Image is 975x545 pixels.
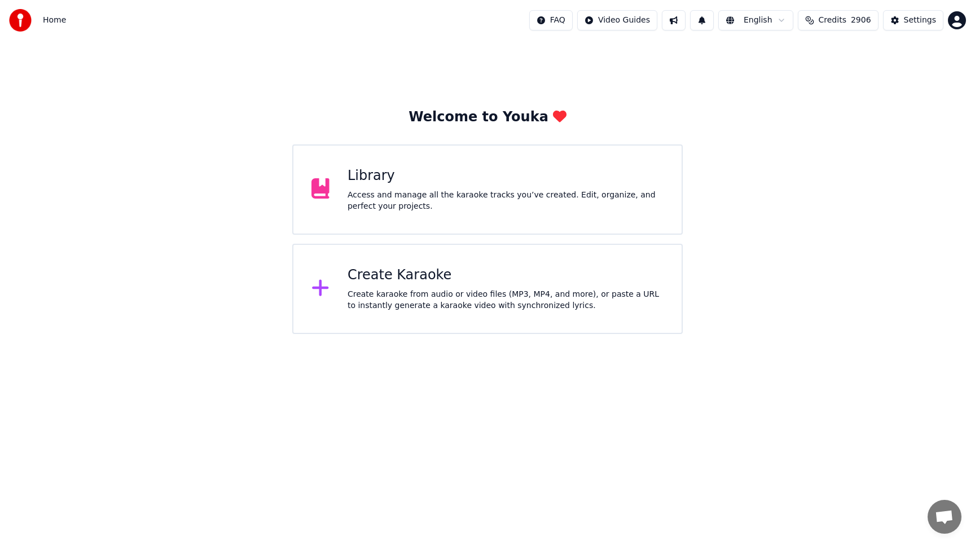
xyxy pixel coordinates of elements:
div: Welcome to Youka [409,108,566,126]
button: Credits2906 [798,10,879,30]
div: Create Karaoke [348,266,664,284]
span: 2906 [851,15,871,26]
span: Credits [819,15,846,26]
button: FAQ [529,10,573,30]
div: Settings [904,15,936,26]
div: Create karaoke from audio or video files (MP3, MP4, and more), or paste a URL to instantly genera... [348,289,664,311]
div: Отворен чат [928,500,961,534]
div: Access and manage all the karaoke tracks you’ve created. Edit, organize, and perfect your projects. [348,190,664,212]
nav: breadcrumb [43,15,66,26]
button: Settings [883,10,943,30]
img: youka [9,9,32,32]
div: Library [348,167,664,185]
span: Home [43,15,66,26]
button: Video Guides [577,10,657,30]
